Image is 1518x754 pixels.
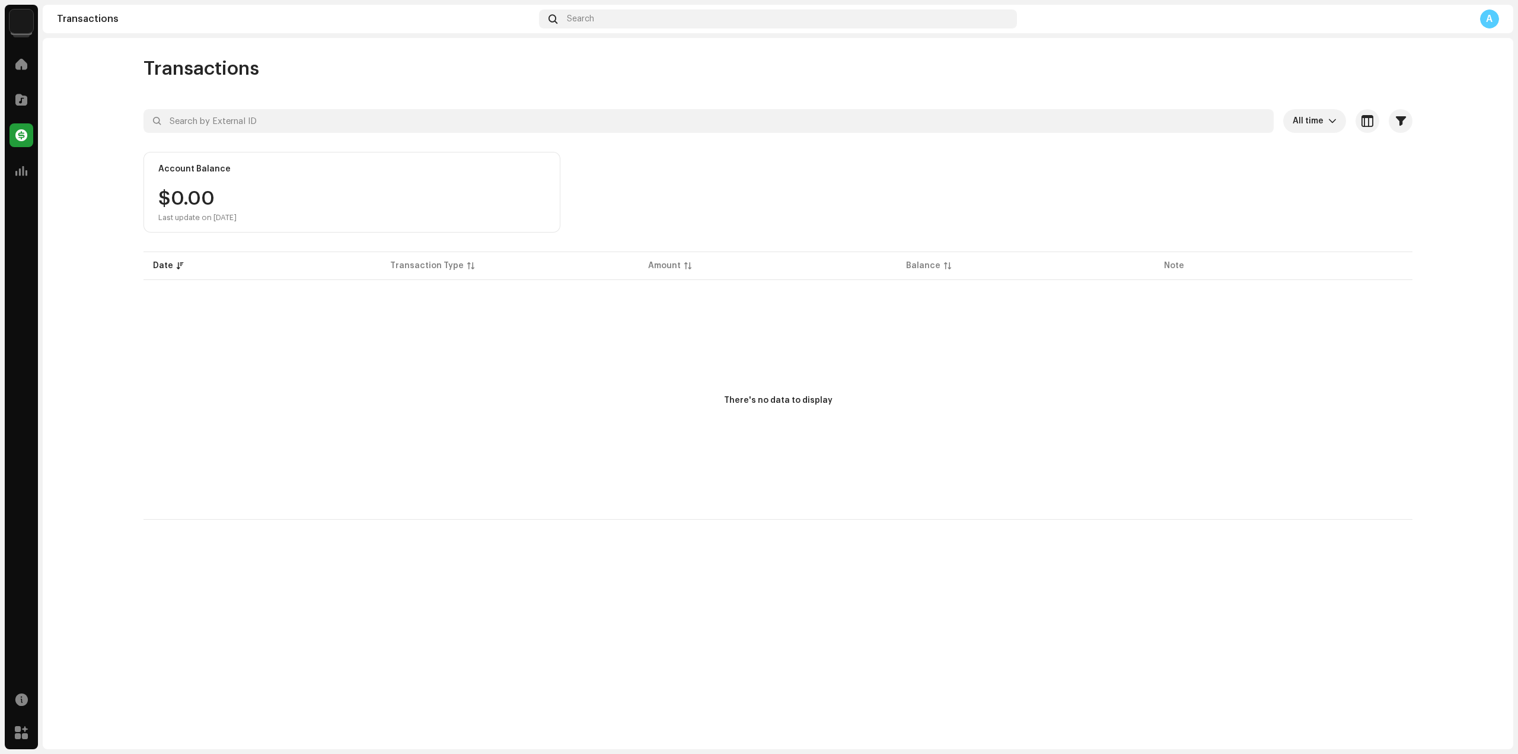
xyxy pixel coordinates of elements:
[724,395,833,407] div: There's no data to display
[143,57,259,81] span: Transactions
[9,9,33,33] img: bc4c4277-71b2-49c5-abdf-ca4e9d31f9c1
[567,14,594,24] span: Search
[143,109,1274,133] input: Search by External ID
[158,213,237,222] div: Last update on [DATE]
[1480,9,1499,28] div: A
[158,164,231,174] div: Account Balance
[1328,109,1337,133] div: dropdown trigger
[1293,109,1328,133] span: All time
[57,14,534,24] div: Transactions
